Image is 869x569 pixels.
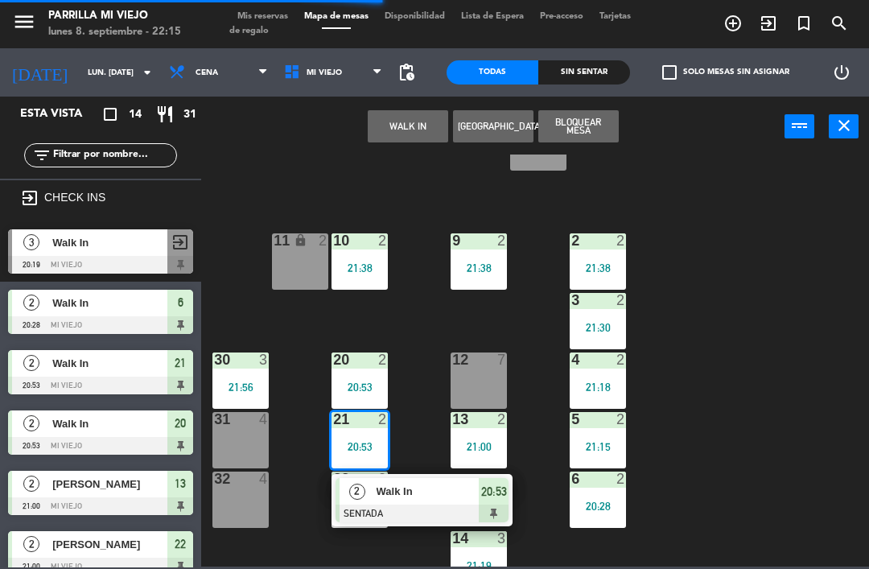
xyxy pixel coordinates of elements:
div: 30 [214,353,215,367]
span: 20 [175,414,186,433]
div: lunes 8. septiembre - 22:15 [48,24,181,40]
button: close [829,114,859,138]
div: 14 [452,531,453,546]
span: 14 [129,105,142,124]
i: menu [12,10,36,34]
span: 2 [23,415,39,431]
div: 21:30 [570,322,626,333]
span: Disponibilidad [377,12,453,21]
button: power_input [785,114,814,138]
span: Reserva especial [786,10,822,37]
div: Todas [447,60,538,85]
span: 22 [175,534,186,554]
i: power_input [790,116,809,135]
div: 20:28 [570,501,626,512]
span: Cena [196,68,218,77]
i: close [834,116,854,135]
div: 4 [259,412,269,427]
span: Mi viejo [307,68,342,77]
div: 2 [378,233,388,248]
div: 3 [571,293,572,307]
div: 21 [333,412,334,427]
div: 3 [259,353,269,367]
div: 21:15 [570,441,626,452]
span: 2 [23,295,39,311]
div: 7 [497,353,507,367]
span: Mapa de mesas [296,12,377,21]
div: Esta vista [8,105,116,124]
label: CHECK INS [44,191,105,204]
div: 4 [259,472,269,486]
span: 6 [178,293,183,312]
div: 21:56 [212,381,269,393]
i: filter_list [32,146,51,165]
span: 2 [23,355,39,371]
div: 5 [571,412,572,427]
span: RESERVAR MESA [715,10,751,37]
div: 21:38 [570,262,626,274]
span: 2 [23,536,39,552]
i: exit_to_app [759,14,778,33]
span: 13 [175,474,186,493]
i: turned_in_not [794,14,813,33]
button: [GEOGRAPHIC_DATA] [453,110,533,142]
div: 2 [616,233,626,248]
div: 2 [616,293,626,307]
div: 4 [571,353,572,367]
div: Parrilla Mi Viejo [48,8,181,24]
span: pending_actions [397,63,416,82]
div: 21:38 [451,262,507,274]
label: Solo mesas sin asignar [662,65,789,80]
i: power_settings_new [832,63,851,82]
span: Lista de Espera [453,12,532,21]
div: 20:53 [332,441,388,452]
div: 20:53 [332,381,388,393]
div: 2 [571,233,572,248]
i: search [830,14,849,33]
span: Walk In [52,234,167,251]
span: 2 [349,484,365,500]
div: 2 [319,233,328,248]
span: Walk In [52,295,167,311]
span: 3 [23,234,39,250]
div: Sin sentar [538,60,630,85]
i: restaurant [155,105,175,124]
i: lock [294,233,307,247]
i: exit_to_app [20,188,39,208]
div: 2 [378,353,388,367]
div: 2 [378,472,388,486]
div: 2 [378,412,388,427]
div: 2 [616,412,626,427]
div: 3 [497,531,507,546]
div: 2 [497,233,507,248]
div: 20 [333,353,334,367]
div: 13 [452,412,453,427]
div: 2 [616,472,626,486]
i: crop_square [101,105,120,124]
div: 31 [214,412,215,427]
button: Bloquear Mesa [538,110,619,142]
div: 12 [452,353,453,367]
span: Walk In [377,483,480,500]
span: BUSCAR [822,10,857,37]
div: 22 [333,472,334,486]
span: Mis reservas [229,12,296,21]
span: check_box_outline_blank [662,65,677,80]
button: WALK IN [368,110,448,142]
span: 21 [175,353,186,373]
button: menu [12,10,36,39]
span: Walk In [52,355,167,372]
div: 32 [214,472,215,486]
span: [PERSON_NAME] [52,476,167,493]
span: WALK IN [751,10,786,37]
div: 2 [497,412,507,427]
i: arrow_drop_down [138,63,157,82]
span: 31 [183,105,196,124]
span: Pre-acceso [532,12,591,21]
span: 2 [23,476,39,492]
div: 6 [571,472,572,486]
span: exit_to_app [171,233,190,252]
div: 21:00 [451,441,507,452]
div: 21:38 [332,262,388,274]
